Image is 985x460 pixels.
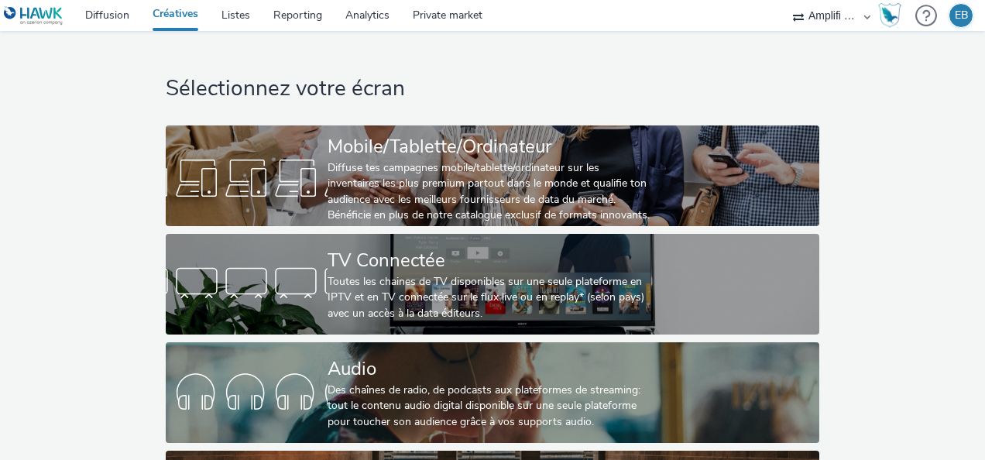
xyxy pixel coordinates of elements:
[878,3,908,28] a: Hawk Academy
[878,3,901,28] img: Hawk Academy
[328,383,651,430] div: Des chaînes de radio, de podcasts aux plateformes de streaming: tout le contenu audio digital dis...
[4,6,63,26] img: undefined Logo
[328,247,651,274] div: TV Connectée
[328,355,651,383] div: Audio
[328,133,651,160] div: Mobile/Tablette/Ordinateur
[166,234,819,335] a: TV ConnectéeToutes les chaines de TV disponibles sur une seule plateforme en IPTV et en TV connec...
[166,342,819,443] a: AudioDes chaînes de radio, de podcasts aux plateformes de streaming: tout le contenu audio digita...
[166,74,819,104] h1: Sélectionnez votre écran
[166,125,819,226] a: Mobile/Tablette/OrdinateurDiffuse tes campagnes mobile/tablette/ordinateur sur les inventaires le...
[328,274,651,321] div: Toutes les chaines de TV disponibles sur une seule plateforme en IPTV et en TV connectée sur le f...
[328,160,651,224] div: Diffuse tes campagnes mobile/tablette/ordinateur sur les inventaires les plus premium partout dan...
[955,4,968,27] div: EB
